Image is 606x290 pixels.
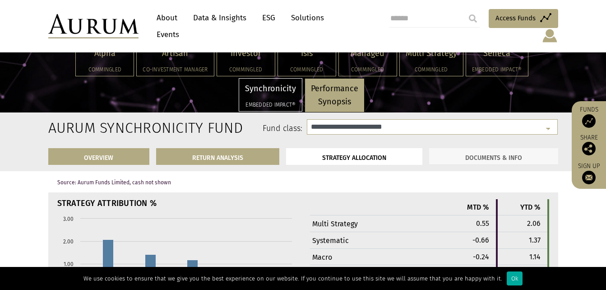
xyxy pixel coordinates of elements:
td: Event Driven [310,265,444,282]
text: 2.00 [63,239,74,245]
th: MTD % [444,199,497,215]
p: Seneca [472,47,522,60]
a: ESG [258,9,280,26]
h5: Commingled [223,67,269,72]
img: Share this post [582,142,596,155]
span: Access Funds [495,13,536,23]
td: Macro [310,248,444,265]
h5: Co-investment Manager [143,67,208,72]
a: Funds [576,106,601,128]
td: Multi Strategy [310,215,444,232]
a: RETURN ANALYSIS [156,148,279,165]
p: Synchronicity [245,82,296,95]
p: Alpha [82,47,128,60]
input: Submit [464,9,482,28]
h5: Commingled [82,67,128,72]
td: 2.06 [497,215,548,232]
p: Isis [284,47,330,60]
td: -0.24 [444,248,497,265]
label: Fund class: [135,123,303,135]
h5: Commingled [284,67,330,72]
th: YTD % [497,199,548,215]
a: About [152,9,182,26]
h5: Embedded Impact® [245,102,296,108]
h5: Commingled [406,67,457,72]
a: DOCUMENTS & INFO [429,148,558,165]
p: Source: Aurum Funds Limited, cash not shown [57,180,296,186]
p: Multi Strategy [406,47,457,60]
a: Solutions [287,9,328,26]
img: account-icon.svg [541,28,558,43]
img: Access Funds [582,114,596,128]
text: 3.00 [63,216,74,222]
td: 1.14 [497,248,548,265]
img: Aurum [48,14,139,38]
a: Access Funds [489,9,558,28]
strong: STRATEGY ATTRIBUTION % [57,198,157,208]
h2: Aurum Synchronicity Fund [48,119,122,136]
p: Performance Synopsis [311,82,358,108]
div: Ok [507,271,523,285]
td: Systematic [310,232,444,249]
td: 0.00 [444,265,497,282]
td: -0.66 [444,232,497,249]
p: Managed [345,47,391,60]
h5: Commingled [345,67,391,72]
td: 1.37 [497,232,548,249]
p: Artisan [143,47,208,60]
td: 0.29 [497,265,548,282]
a: Data & Insights [189,9,251,26]
text: 1.00 [64,261,74,267]
div: Share [576,135,601,155]
td: 0.55 [444,215,497,232]
img: Sign up to our newsletter [582,171,596,184]
a: Events [152,26,179,43]
a: OVERVIEW [48,148,150,165]
p: Investor [223,47,269,60]
a: Sign up [576,162,601,184]
h5: Embedded Impact® [472,67,522,72]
